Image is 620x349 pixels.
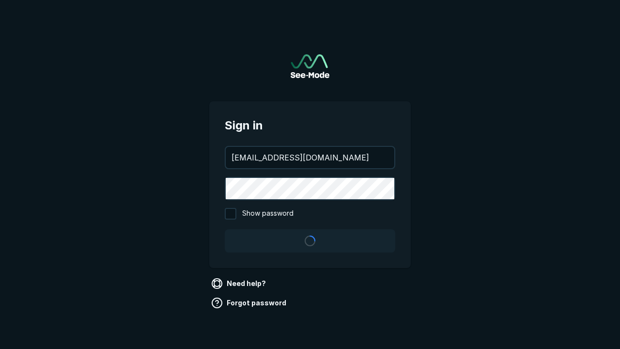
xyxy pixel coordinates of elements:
img: See-Mode Logo [291,54,329,78]
input: your@email.com [226,147,394,168]
a: Go to sign in [291,54,329,78]
span: Show password [242,208,294,220]
a: Forgot password [209,295,290,311]
span: Sign in [225,117,395,134]
a: Need help? [209,276,270,291]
